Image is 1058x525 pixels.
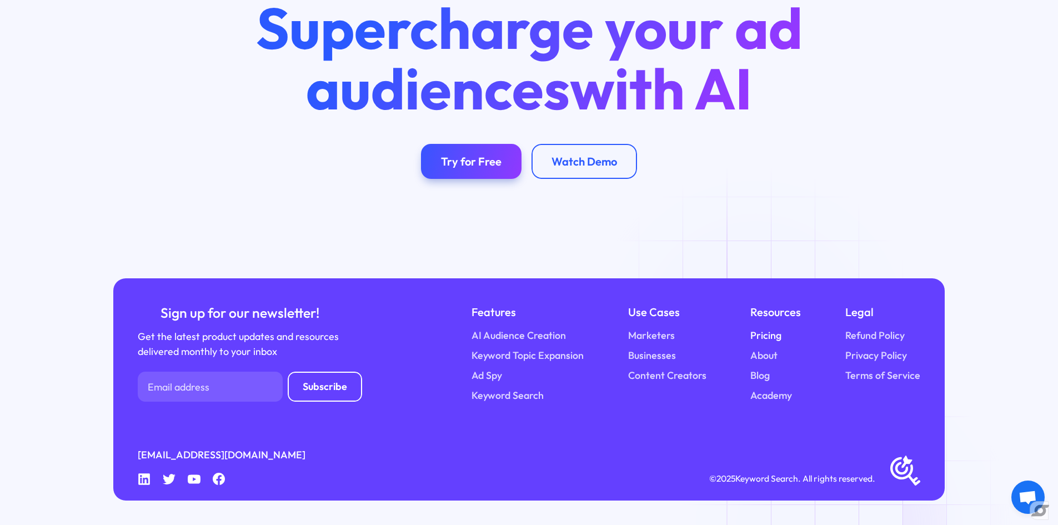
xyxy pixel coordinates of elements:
div: Sign up for our newsletter! [138,303,342,322]
div: Open chat [1011,481,1045,514]
a: Terms of Service [845,368,920,383]
a: Blog [750,368,770,383]
a: Content Creators [628,368,706,383]
a: Academy [750,388,792,403]
div: Legal [845,303,920,321]
div: Try for Free [441,154,502,168]
div: Watch Demo [551,154,617,168]
a: Watch Demo [531,144,637,179]
span: with AI [570,52,752,124]
a: AI Audience Creation [472,328,566,343]
a: Privacy Policy [845,348,907,363]
div: Features [472,303,584,321]
a: Ad Spy [472,368,502,383]
a: Keyword Search [472,388,544,403]
div: Get the latest product updates and resources delivered monthly to your inbox [138,329,342,359]
a: Marketers [628,328,675,343]
a: Keyword Topic Expansion [472,348,584,363]
div: Use Cases [628,303,706,321]
form: Newsletter Form [138,372,362,402]
span: 2025 [716,473,735,484]
a: About [750,348,778,363]
a: Businesses [628,348,676,363]
div: © Keyword Search. All rights reserved. [709,472,875,486]
input: Email address [138,372,283,402]
a: Refund Policy [845,328,905,343]
input: Subscribe [288,372,362,402]
a: Pricing [750,328,781,343]
div: Resources [750,303,801,321]
a: Try for Free [421,144,522,179]
a: [EMAIL_ADDRESS][DOMAIN_NAME] [138,448,305,463]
